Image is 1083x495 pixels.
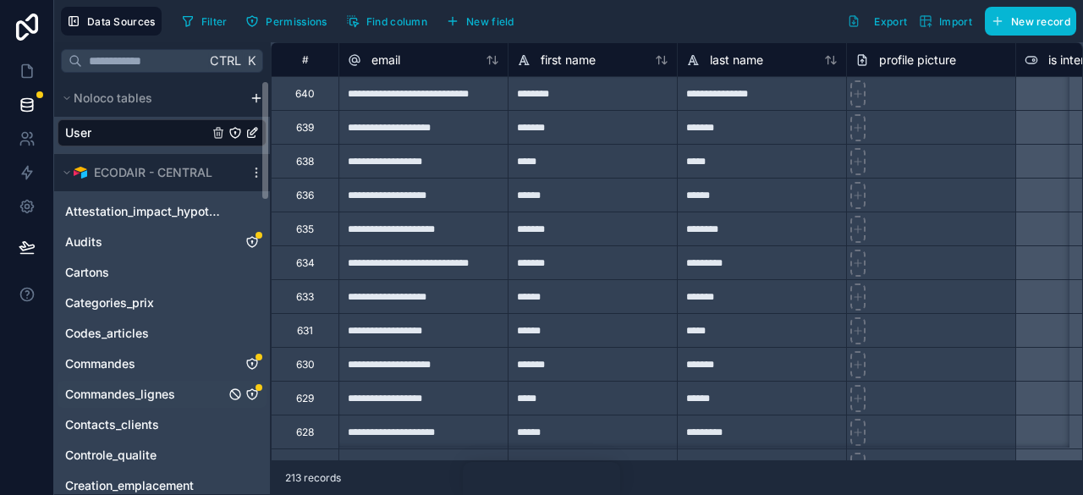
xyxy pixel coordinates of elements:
span: first name [541,52,596,69]
div: 627 [296,459,314,473]
div: 633 [296,290,314,304]
a: New record [978,7,1076,36]
span: New record [1011,15,1070,28]
button: Permissions [239,8,333,34]
span: Permissions [266,15,327,28]
div: 634 [296,256,315,270]
span: Ctrl [208,50,243,71]
a: Permissions [239,8,339,34]
button: Export [841,7,913,36]
span: Data Sources [87,15,156,28]
div: # [284,53,326,66]
div: 635 [296,223,314,236]
span: 213 records [285,471,341,485]
div: 638 [296,155,314,168]
span: email [371,52,400,69]
span: Filter [201,15,228,28]
div: 629 [296,392,314,405]
div: 636 [296,189,314,202]
span: profile picture [879,52,956,69]
div: 640 [295,87,315,101]
button: Import [913,7,978,36]
span: last name [710,52,763,69]
span: K [245,55,257,67]
button: Filter [175,8,234,34]
span: Export [874,15,907,28]
div: 631 [297,324,313,338]
button: Find column [340,8,433,34]
button: New field [440,8,520,34]
span: New field [466,15,514,28]
div: 639 [296,121,314,135]
button: New record [985,7,1076,36]
span: Import [939,15,972,28]
button: Data Sources [61,7,162,36]
div: 630 [296,358,315,371]
div: 628 [296,426,314,439]
span: Find column [366,15,427,28]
